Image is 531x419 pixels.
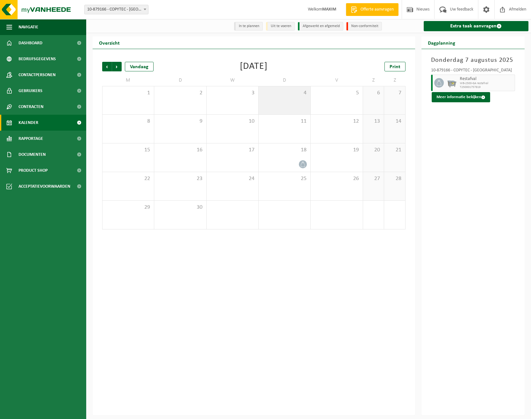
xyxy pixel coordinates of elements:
span: 19 [314,147,359,154]
span: 7 [387,90,402,97]
span: 24 [210,175,255,182]
span: Restafval [460,76,513,82]
span: 25 [262,175,307,182]
span: T250001757819 [460,85,513,89]
a: Print [384,62,406,71]
td: W [207,75,259,86]
span: Vorige [102,62,112,71]
span: 28 [387,175,402,182]
li: In te plannen [234,22,263,31]
span: Acceptatievoorwaarden [19,178,70,194]
span: 27 [366,175,381,182]
span: 1 [106,90,151,97]
span: Navigatie [19,19,38,35]
a: Offerte aanvragen [346,3,398,16]
td: Z [363,75,384,86]
span: 13 [366,118,381,125]
span: Contracten [19,99,43,115]
span: 29 [106,204,151,211]
span: 18 [262,147,307,154]
span: Dashboard [19,35,42,51]
li: Non-conformiteit [346,22,382,31]
li: Afgewerkt en afgemeld [298,22,343,31]
div: [DATE] [240,62,268,71]
span: 3 [210,90,255,97]
span: Gebruikers [19,83,42,99]
button: Meer informatie bekijken [432,92,490,102]
span: 21 [387,147,402,154]
span: 20 [366,147,381,154]
td: V [311,75,363,86]
span: 11 [262,118,307,125]
span: Documenten [19,147,46,163]
span: 6 [366,90,381,97]
span: 10-879166 - COPYTEC - ASSE [84,5,148,14]
span: 2 [157,90,203,97]
span: 26 [314,175,359,182]
td: M [102,75,154,86]
span: Offerte aanvragen [359,6,395,13]
span: Contactpersonen [19,67,56,83]
h2: Dagplanning [421,36,462,49]
span: 22 [106,175,151,182]
span: Volgende [112,62,122,71]
img: WB-2500-GAL-GY-01 [447,78,457,88]
span: 10-879166 - COPYTEC - ASSE [85,5,148,14]
td: Z [384,75,405,86]
div: Vandaag [125,62,154,71]
a: Extra taak aanvragen [424,21,528,31]
span: Rapportage [19,131,43,147]
span: Print [390,64,400,69]
h3: Donderdag 7 augustus 2025 [431,55,515,65]
td: D [259,75,311,86]
span: 23 [157,175,203,182]
span: 4 [262,90,307,97]
span: Product Shop [19,163,48,178]
span: WB-2500-GA restafval [460,82,513,85]
span: Kalender [19,115,38,131]
div: 10-879166 - COPYTEC - [GEOGRAPHIC_DATA] [431,68,515,75]
strong: MAXIM [322,7,336,12]
span: 5 [314,90,359,97]
span: 14 [387,118,402,125]
span: 8 [106,118,151,125]
span: 15 [106,147,151,154]
span: 12 [314,118,359,125]
td: D [154,75,206,86]
span: 9 [157,118,203,125]
span: 10 [210,118,255,125]
h2: Overzicht [93,36,126,49]
span: 17 [210,147,255,154]
span: Bedrijfsgegevens [19,51,56,67]
li: Uit te voeren [266,22,295,31]
span: 30 [157,204,203,211]
span: 16 [157,147,203,154]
